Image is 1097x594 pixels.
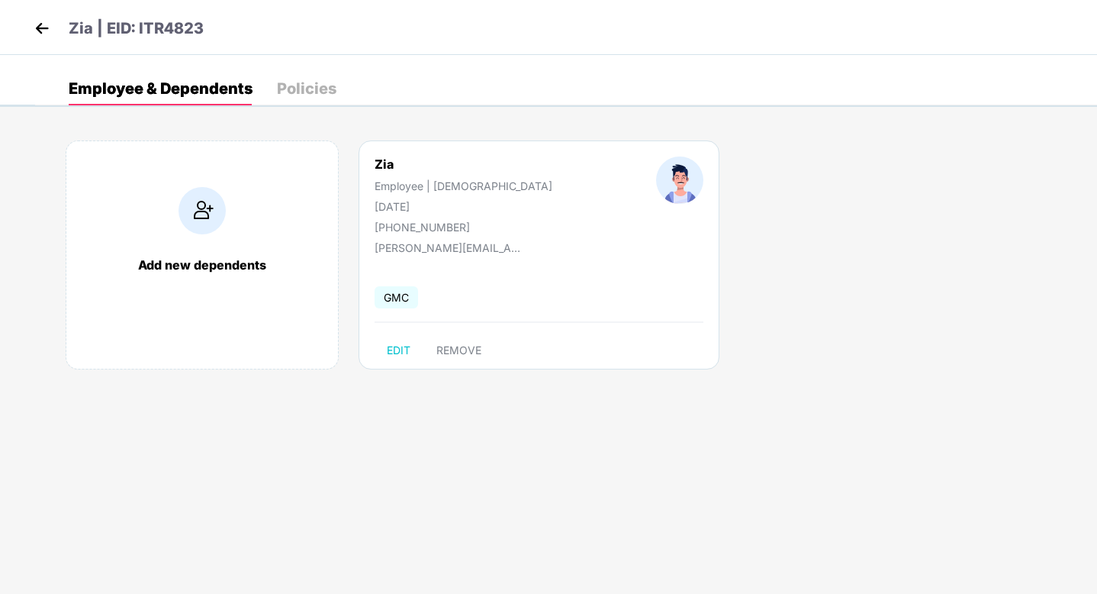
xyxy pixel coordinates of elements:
span: GMC [375,286,418,308]
div: [PERSON_NAME][EMAIL_ADDRESS][DOMAIN_NAME] [375,241,527,254]
div: Zia [375,157,552,172]
button: REMOVE [424,338,494,363]
p: Zia | EID: ITR4823 [69,17,204,40]
div: Employee & Dependents [69,81,253,96]
div: [PHONE_NUMBER] [375,221,552,234]
div: Add new dependents [82,257,323,273]
div: Employee | [DEMOGRAPHIC_DATA] [375,179,552,192]
div: [DATE] [375,200,552,213]
img: profileImage [656,157,703,204]
img: addIcon [179,187,226,234]
img: back [31,17,53,40]
span: REMOVE [436,344,481,357]
div: Policies [277,81,336,96]
span: EDIT [387,344,410,357]
button: EDIT [375,338,423,363]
